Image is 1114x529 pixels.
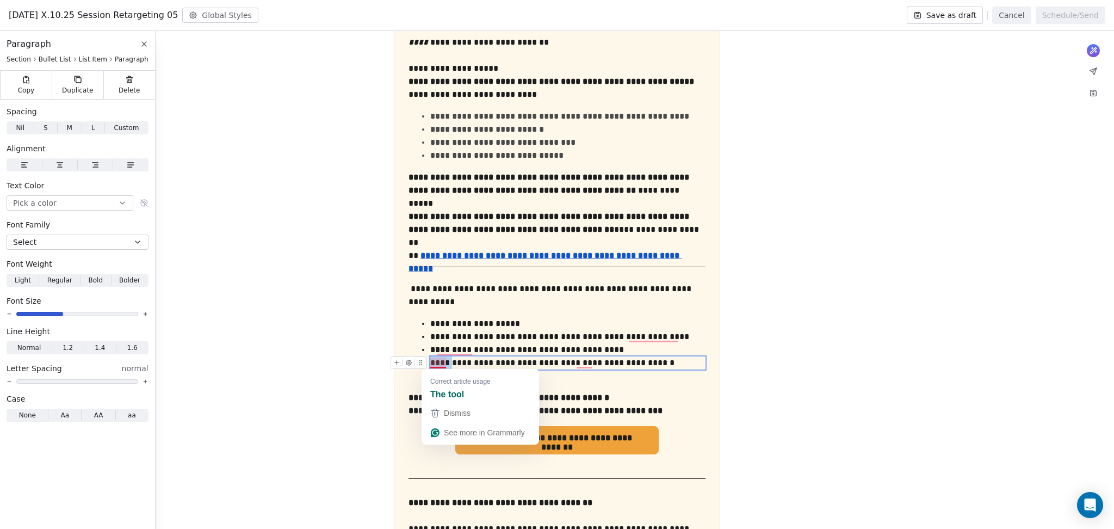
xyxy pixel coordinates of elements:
span: Custom [114,123,139,133]
span: Select [13,237,36,248]
span: Paragraph [115,55,148,64]
span: Bolder [119,275,140,285]
span: Normal [17,343,41,353]
span: List Item [79,55,107,64]
span: Paragraph [7,38,51,51]
span: Bold [89,275,103,285]
span: aa [128,410,136,420]
span: [DATE] X.10.25 Session Retargeting 05 [9,9,178,22]
span: Regular [47,275,72,285]
button: Global Styles [182,8,258,23]
span: Line Height [7,326,50,337]
span: Delete [119,86,140,95]
span: Font Size [7,296,41,306]
span: 1.2 [63,343,73,353]
button: Schedule/Send [1036,7,1105,24]
span: Duplicate [62,86,93,95]
span: Light [15,275,31,285]
button: Pick a color [7,195,133,211]
span: None [19,410,36,420]
span: Copy [18,86,35,95]
span: Font Family [7,219,50,230]
span: Section [7,55,31,64]
span: 1.6 [127,343,138,353]
span: Letter Spacing [7,363,62,374]
button: Save as draft [907,7,983,24]
button: Cancel [992,7,1031,24]
div: Open Intercom Messenger [1077,492,1103,518]
span: Aa [61,410,70,420]
span: Bullet List [39,55,71,64]
span: Text Color [7,180,44,191]
span: L [91,123,95,133]
span: Nil [16,123,24,133]
span: S [44,123,48,133]
span: AA [94,410,103,420]
span: normal [122,363,148,374]
span: 1.4 [95,343,105,353]
span: Spacing [7,106,37,117]
span: Case [7,393,25,404]
span: M [67,123,72,133]
span: Font Weight [7,259,52,269]
span: Alignment [7,143,46,154]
